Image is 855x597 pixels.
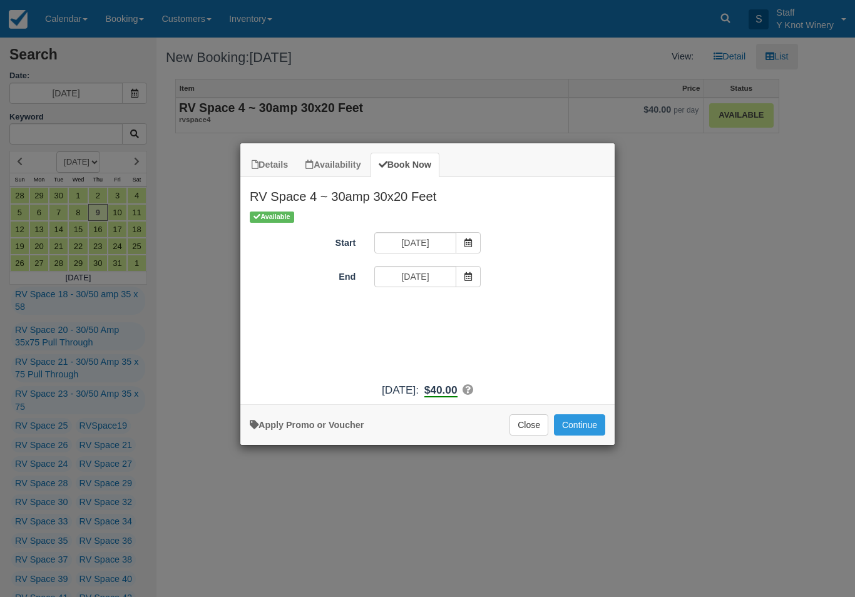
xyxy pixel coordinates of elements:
[240,177,615,398] div: Item Modal
[243,153,296,177] a: Details
[297,153,369,177] a: Availability
[424,384,458,397] b: $40.00
[554,414,605,436] button: Add to Booking
[250,212,294,222] span: Available
[509,414,548,436] button: Close
[240,232,365,250] label: Start
[371,153,439,177] a: Book Now
[250,420,364,430] a: Apply Voucher
[240,382,615,398] div: :
[240,266,365,283] label: End
[240,177,615,210] h2: RV Space 4 ~ 30amp 30x20 Feet
[382,384,416,396] span: [DATE]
